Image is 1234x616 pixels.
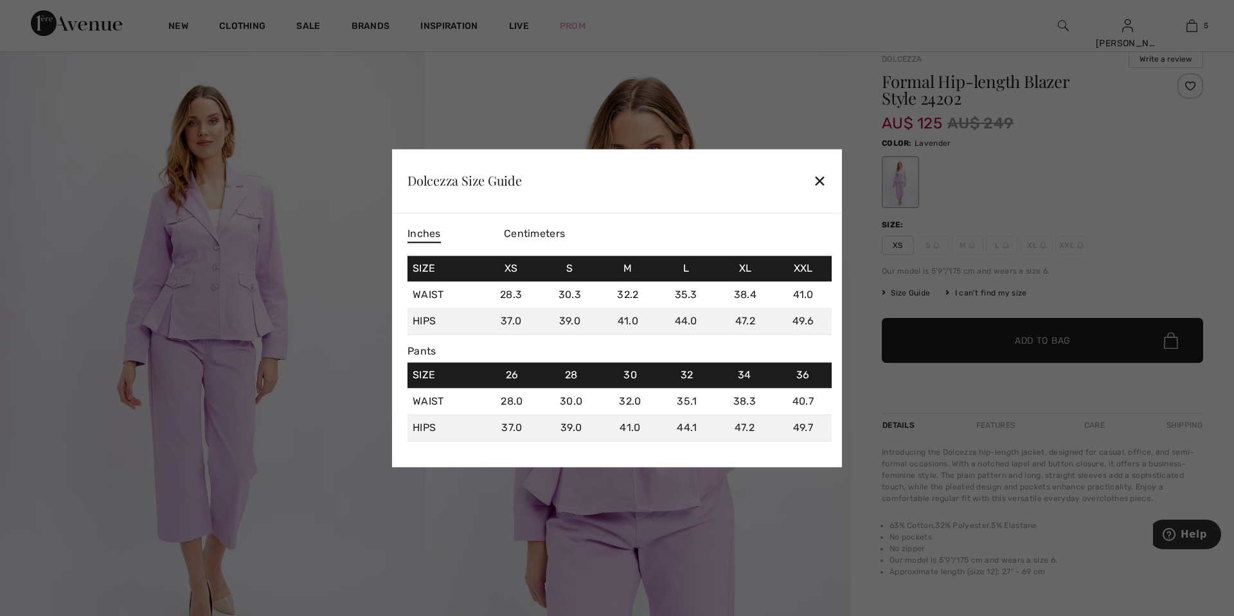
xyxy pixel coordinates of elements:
[482,256,540,282] td: XS
[656,256,715,282] td: L
[774,389,832,415] td: 40.7
[407,174,522,187] div: Dolcezza Size Guide
[407,226,441,243] span: Inches
[601,415,659,441] td: 41.0
[540,308,599,334] td: 39.0
[482,281,540,308] td: 28.3
[541,415,601,441] td: 39.0
[600,281,657,308] td: 32.2
[774,256,832,282] td: XXL
[407,256,482,282] td: Size
[813,168,827,195] div: ✕
[483,415,541,441] td: 37.0
[483,389,541,415] td: 28.0
[774,308,832,334] td: 49.6
[659,415,715,441] td: 44.1
[407,308,482,334] td: Hips
[715,415,774,441] td: 47.2
[28,9,54,21] span: Help
[600,256,657,282] td: M
[540,281,599,308] td: 30.3
[656,308,715,334] td: 44.0
[541,362,601,389] td: 28
[482,308,540,334] td: 37.0
[715,308,774,334] td: 47.2
[407,345,832,357] div: Pants
[540,256,599,282] td: S
[407,415,483,441] td: Hips
[407,281,482,308] td: Waist
[407,362,483,389] td: Size
[715,389,774,415] td: 38.3
[774,415,832,441] td: 49.7
[715,281,774,308] td: 38.4
[656,281,715,308] td: 35.3
[504,227,565,240] span: Centimeters
[659,362,715,389] td: 32
[483,362,541,389] td: 26
[601,362,659,389] td: 30
[715,256,774,282] td: XL
[600,308,657,334] td: 41.0
[541,389,601,415] td: 30.0
[715,362,774,389] td: 34
[601,389,659,415] td: 32.0
[774,281,832,308] td: 41.0
[774,362,832,389] td: 36
[659,389,715,415] td: 35.1
[407,389,483,415] td: Waist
